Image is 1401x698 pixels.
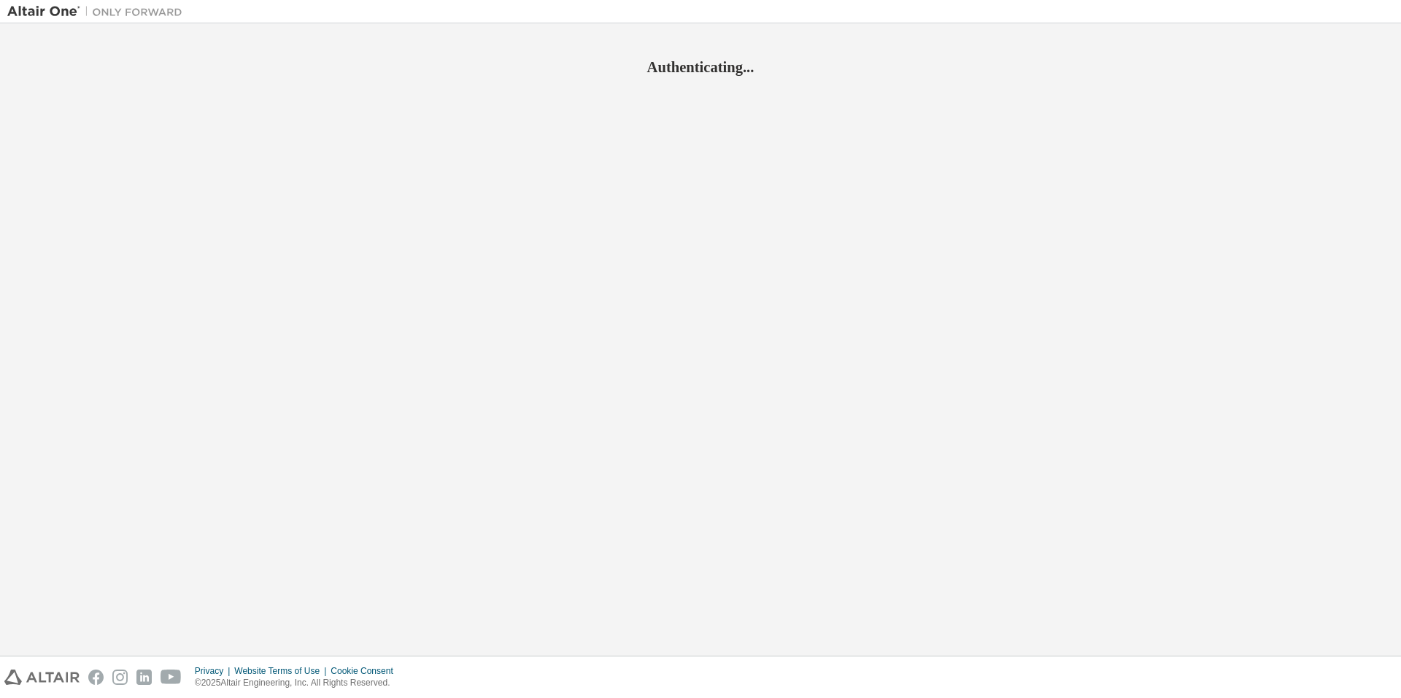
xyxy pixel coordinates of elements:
[161,670,182,685] img: youtube.svg
[234,665,331,677] div: Website Terms of Use
[195,677,402,689] p: © 2025 Altair Engineering, Inc. All Rights Reserved.
[7,4,190,19] img: Altair One
[4,670,80,685] img: altair_logo.svg
[136,670,152,685] img: linkedin.svg
[331,665,401,677] div: Cookie Consent
[7,58,1394,77] h2: Authenticating...
[112,670,128,685] img: instagram.svg
[195,665,234,677] div: Privacy
[88,670,104,685] img: facebook.svg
